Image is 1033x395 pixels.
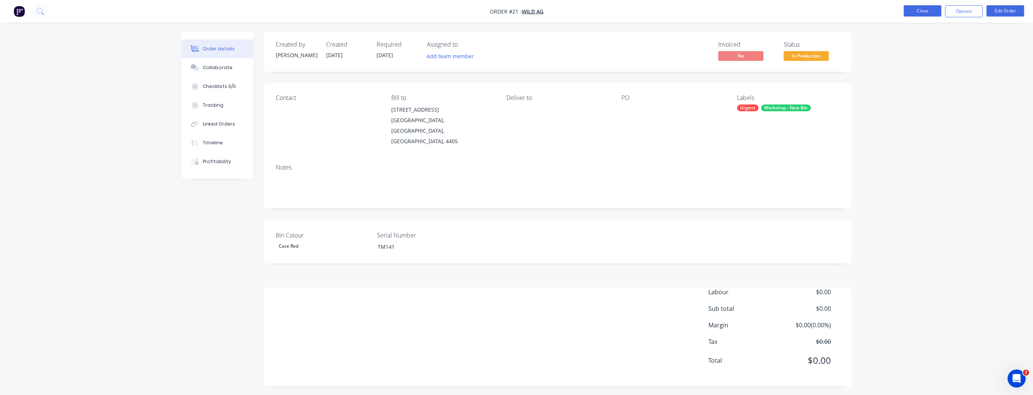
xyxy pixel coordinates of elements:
[761,104,811,111] div: Workshop - New Bin
[708,304,775,313] span: Sub total
[490,8,522,15] span: Order #21 -
[391,104,494,115] div: [STREET_ADDRESS]
[326,51,343,59] span: [DATE]
[737,104,758,111] div: Urgent
[737,94,840,101] div: Labels
[391,115,494,147] div: [GEOGRAPHIC_DATA], [GEOGRAPHIC_DATA], [GEOGRAPHIC_DATA], 4405
[203,83,236,90] div: Checklists 0/0
[182,39,253,58] button: Order details
[945,5,983,17] button: Options
[182,77,253,96] button: Checklists 0/0
[775,304,831,313] span: $0.00
[377,231,471,240] label: Serial Number
[427,41,502,48] div: Assigned to
[372,241,466,252] div: TM141
[708,288,775,297] span: Labour
[1023,369,1029,375] span: 2
[203,121,235,127] div: Linked Orders
[1007,369,1025,387] iframe: Intercom live chat
[182,96,253,115] button: Tracking
[775,354,831,367] span: $0.00
[276,51,317,59] div: [PERSON_NAME]
[182,115,253,133] button: Linked Orders
[182,133,253,152] button: Timeline
[708,337,775,346] span: Tax
[775,337,831,346] span: $0.00
[718,41,775,48] div: Invoiced
[276,164,840,171] div: Notes
[522,8,544,15] a: Wild Ag
[784,51,829,62] button: In Production
[203,139,223,146] div: Timeline
[182,58,253,77] button: Collaborate
[203,158,231,165] div: Profitability
[718,51,763,61] span: No
[784,41,840,48] div: Status
[377,41,418,48] div: Required
[326,41,368,48] div: Created
[276,94,379,101] div: Contact
[904,5,941,17] button: Close
[203,45,235,52] div: Order details
[784,51,829,61] span: In Production
[423,51,478,61] button: Add team member
[775,288,831,297] span: $0.00
[377,51,393,59] span: [DATE]
[708,321,775,330] span: Margin
[775,321,831,330] span: $0.00 ( 0.00 %)
[182,152,253,171] button: Profitability
[708,356,775,365] span: Total
[506,94,609,101] div: Deliver to
[276,41,317,48] div: Created by
[427,51,478,61] button: Add team member
[391,104,494,147] div: [STREET_ADDRESS][GEOGRAPHIC_DATA], [GEOGRAPHIC_DATA], [GEOGRAPHIC_DATA], 4405
[986,5,1024,17] button: Edit Order
[203,64,232,71] div: Collaborate
[203,102,223,109] div: Tracking
[276,241,301,251] div: Case Red
[391,94,494,101] div: Bill to
[14,6,25,17] img: Factory
[621,94,725,101] div: PO
[276,231,370,240] label: Bin Colour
